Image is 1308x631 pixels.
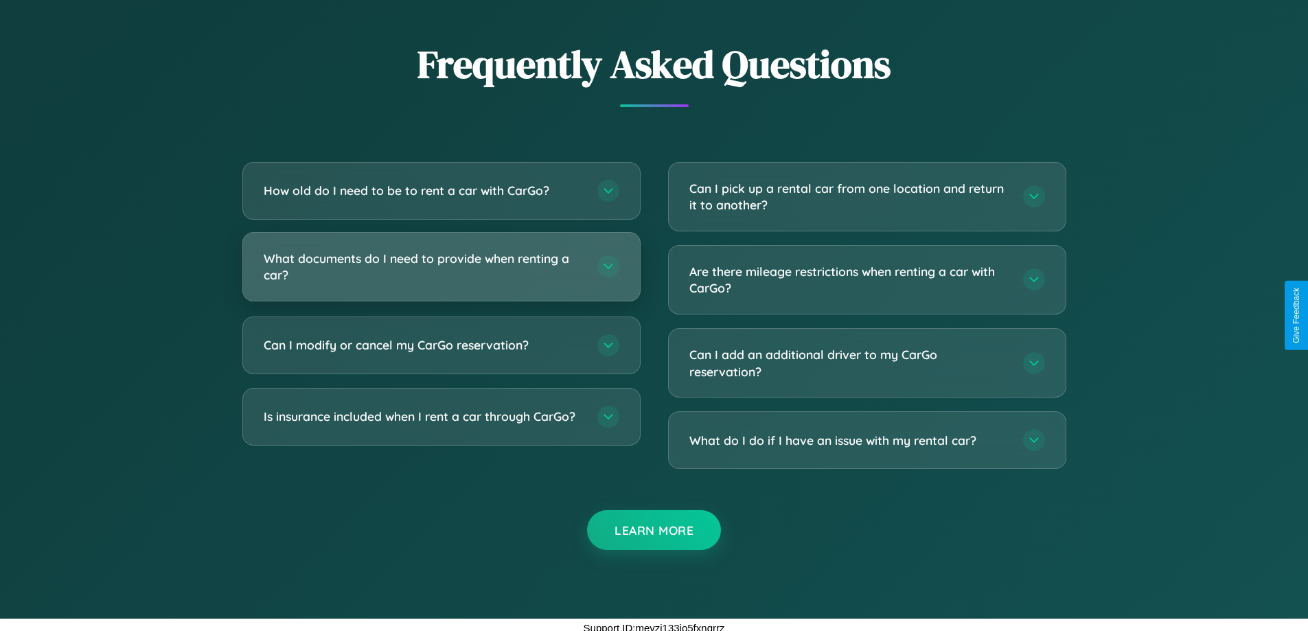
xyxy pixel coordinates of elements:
h3: How old do I need to be to rent a car with CarGo? [264,182,584,199]
button: Learn More [587,510,721,550]
div: Give Feedback [1292,288,1301,343]
h3: Is insurance included when I rent a car through CarGo? [264,408,584,425]
h3: Can I modify or cancel my CarGo reservation? [264,336,584,354]
h3: What documents do I need to provide when renting a car? [264,250,584,284]
h3: Can I add an additional driver to my CarGo reservation? [689,346,1009,380]
h3: What do I do if I have an issue with my rental car? [689,432,1009,449]
h3: Can I pick up a rental car from one location and return it to another? [689,180,1009,214]
h3: Are there mileage restrictions when renting a car with CarGo? [689,263,1009,297]
h2: Frequently Asked Questions [242,38,1066,91]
